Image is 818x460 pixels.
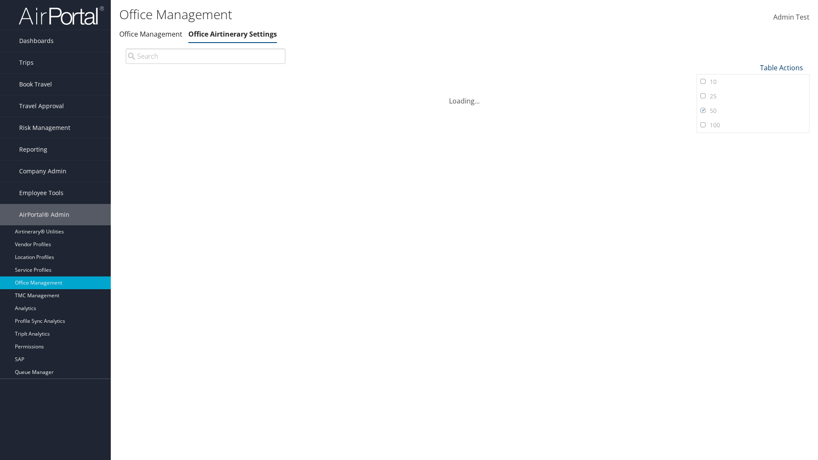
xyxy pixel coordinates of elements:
span: Company Admin [19,161,66,182]
a: 100 [697,118,809,132]
a: 50 [697,103,809,118]
span: Book Travel [19,74,52,95]
img: airportal-logo.png [19,6,104,26]
span: Risk Management [19,117,70,138]
span: AirPortal® Admin [19,204,69,225]
span: Dashboards [19,30,54,52]
span: Reporting [19,139,47,160]
a: 10 [697,75,809,89]
a: 25 [697,89,809,103]
span: Trips [19,52,34,73]
span: Travel Approval [19,95,64,117]
span: Employee Tools [19,182,63,204]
